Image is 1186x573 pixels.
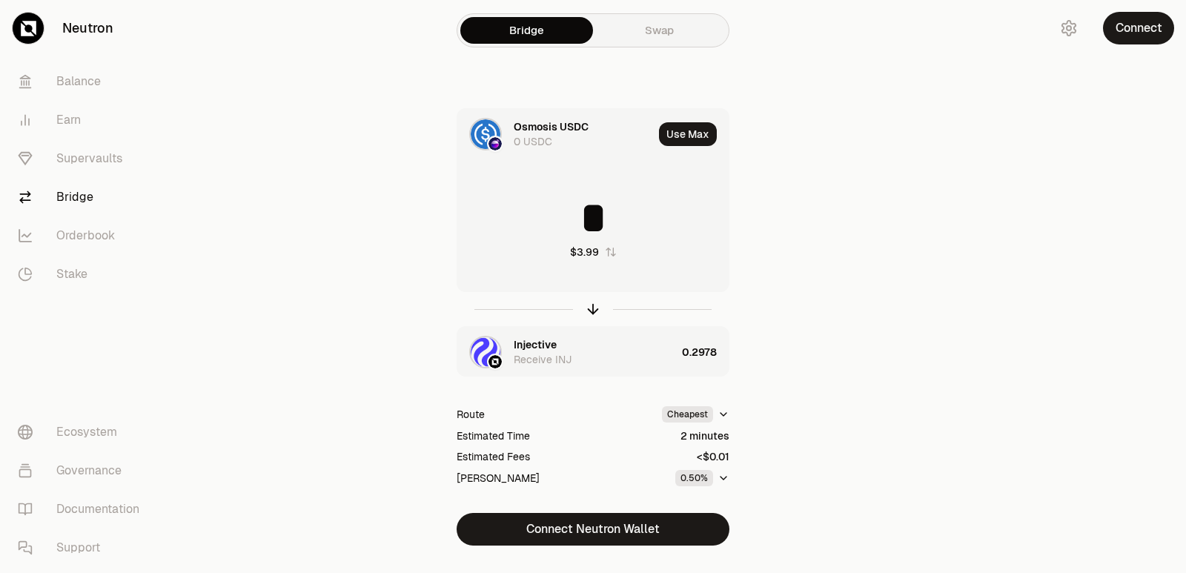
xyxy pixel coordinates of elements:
[488,137,502,150] img: Osmosis Logo
[457,327,729,377] button: INJ LogoNeutron LogoInjectiveReceive INJ0.2978
[570,245,617,259] button: $3.99
[662,406,729,423] button: Cheapest
[6,101,160,139] a: Earn
[6,216,160,255] a: Orderbook
[6,139,160,178] a: Supervaults
[6,413,160,451] a: Ecosystem
[6,178,160,216] a: Bridge
[1103,12,1174,44] button: Connect
[457,407,485,422] div: Route
[457,109,653,159] div: USDC LogoOsmosis LogoOsmosis USDC0 USDC
[593,17,726,44] a: Swap
[680,428,729,443] div: 2 minutes
[6,451,160,490] a: Governance
[457,449,530,464] div: Estimated Fees
[471,337,500,367] img: INJ Logo
[488,355,502,368] img: Neutron Logo
[6,62,160,101] a: Balance
[570,245,599,259] div: $3.99
[460,17,593,44] a: Bridge
[6,490,160,529] a: Documentation
[6,255,160,294] a: Stake
[457,513,729,546] button: Connect Neutron Wallet
[514,352,572,367] div: Receive INJ
[471,119,500,149] img: USDC Logo
[697,449,729,464] div: <$0.01
[675,470,729,486] button: 0.50%
[457,471,540,486] div: [PERSON_NAME]
[514,119,589,134] div: Osmosis USDC
[514,134,552,149] div: 0 USDC
[6,529,160,567] a: Support
[659,122,717,146] button: Use Max
[457,428,530,443] div: Estimated Time
[514,337,557,352] div: Injective
[457,327,676,377] div: INJ LogoNeutron LogoInjectiveReceive INJ
[682,327,729,377] div: 0.2978
[675,470,713,486] div: 0.50%
[662,406,713,423] div: Cheapest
